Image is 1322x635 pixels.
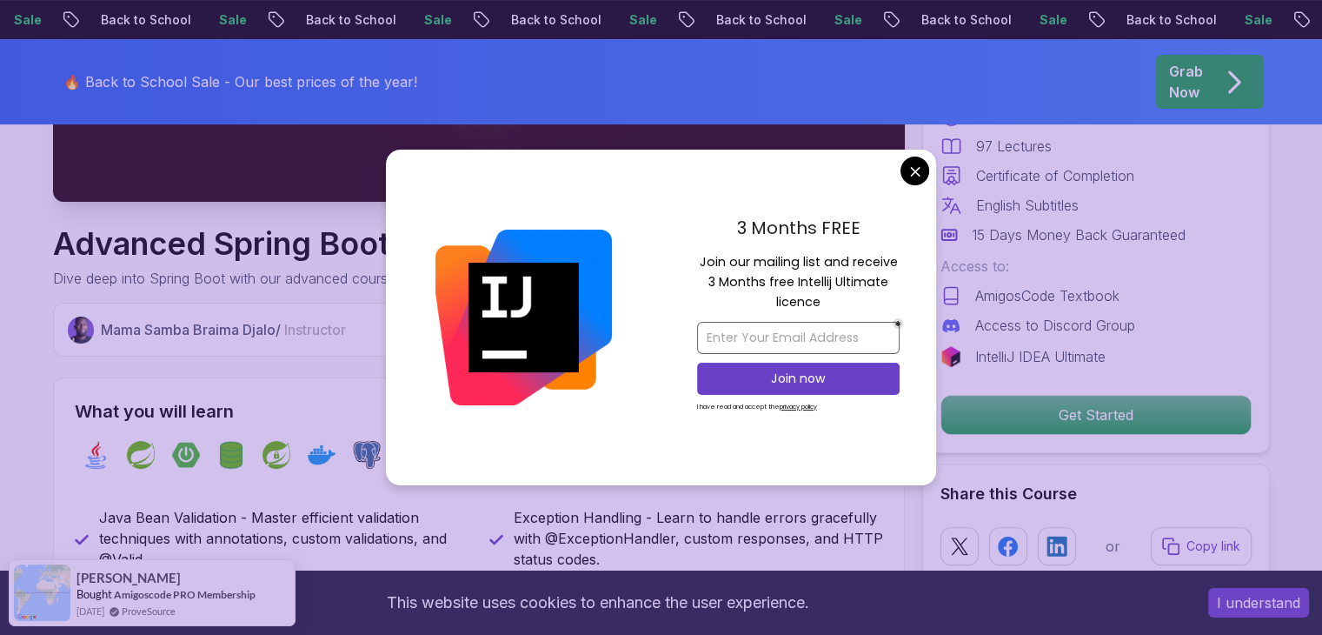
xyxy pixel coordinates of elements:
[905,11,1023,29] p: Back to School
[940,482,1252,506] h2: Share this Course
[217,441,245,469] img: spring-data-jpa logo
[284,321,346,338] span: Instructor
[99,507,468,570] p: Java Bean Validation - Master efficient validation techniques with annotations, custom validation...
[68,317,95,344] img: Nelson Djalo
[1208,588,1309,618] button: Accept cookies
[82,441,110,469] img: java logo
[976,165,1134,186] p: Certificate of Completion
[818,11,874,29] p: Sale
[13,584,1182,622] div: This website uses cookies to enhance the user experience.
[975,346,1106,367] p: IntelliJ IDEA Ultimate
[1106,536,1120,557] p: or
[1023,11,1079,29] p: Sale
[1110,11,1228,29] p: Back to School
[940,346,961,367] img: jetbrains logo
[514,507,883,570] p: Exception Handling - Learn to handle errors gracefully with @ExceptionHandler, custom responses, ...
[613,11,668,29] p: Sale
[941,396,1251,434] p: Get Started
[76,604,104,618] span: [DATE]
[14,565,70,621] img: provesource social proof notification image
[114,587,256,602] a: Amigoscode PRO Membership
[289,11,408,29] p: Back to School
[1228,11,1284,29] p: Sale
[976,195,1079,216] p: English Subtitles
[101,319,346,340] p: Mama Samba Braima Djalo /
[700,11,818,29] p: Back to School
[972,224,1186,245] p: 15 Days Money Back Guaranteed
[76,587,112,601] span: Bought
[1186,538,1240,555] p: Copy link
[172,441,200,469] img: spring-boot logo
[122,604,176,618] a: ProveSource
[1169,61,1203,103] p: Grab Now
[1151,527,1252,565] button: Copy link
[76,571,181,585] span: [PERSON_NAME]
[262,441,290,469] img: spring-security logo
[84,11,203,29] p: Back to School
[495,11,613,29] p: Back to School
[353,441,381,469] img: postgres logo
[975,285,1119,306] p: AmigosCode Textbook
[75,399,883,424] h2: What you will learn
[308,441,335,469] img: docker logo
[127,441,155,469] img: spring logo
[976,136,1052,157] p: 97 Lectures
[63,71,417,92] p: 🔥 Back to School Sale - Our best prices of the year!
[408,11,463,29] p: Sale
[53,268,788,289] p: Dive deep into Spring Boot with our advanced course, designed to take your skills from intermedia...
[940,256,1252,277] p: Access to:
[203,11,258,29] p: Sale
[940,395,1252,435] button: Get Started
[975,315,1135,336] p: Access to Discord Group
[53,226,788,261] h1: Advanced Spring Boot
